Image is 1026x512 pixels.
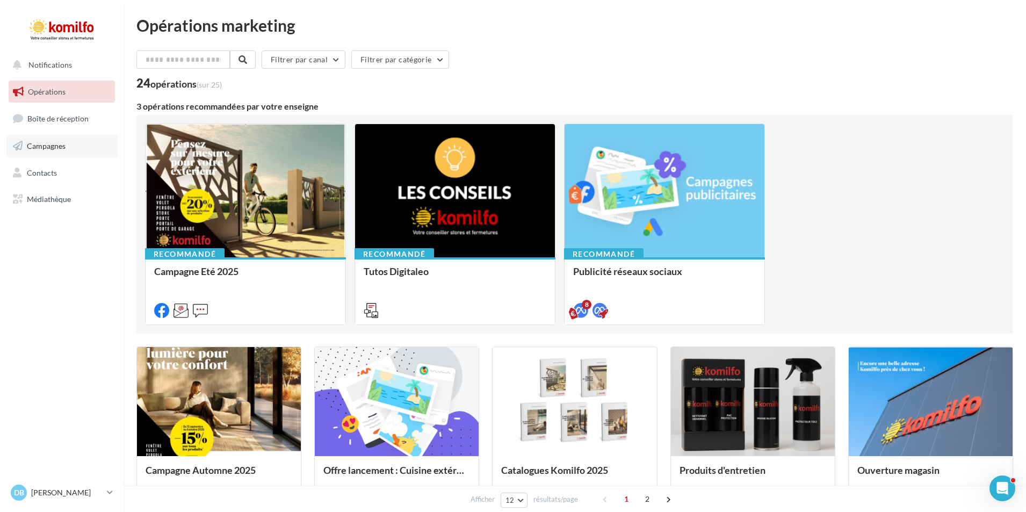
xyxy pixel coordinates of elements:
[6,54,113,76] button: Notifications
[573,266,756,287] div: Publicité réseaux sociaux
[136,17,1013,33] div: Opérations marketing
[564,248,644,260] div: Recommandé
[27,168,57,177] span: Contacts
[533,494,578,504] span: résultats/page
[501,493,528,508] button: 12
[146,465,292,486] div: Campagne Automne 2025
[364,266,546,287] div: Tutos Digitaleo
[6,162,117,184] a: Contacts
[351,51,449,69] button: Filtrer par catégorie
[31,487,103,498] p: [PERSON_NAME]
[150,79,222,89] div: opérations
[27,141,66,150] span: Campagnes
[9,482,115,503] a: DB [PERSON_NAME]
[323,465,470,486] div: Offre lancement : Cuisine extérieur
[27,194,71,204] span: Médiathèque
[27,114,89,123] span: Boîte de réception
[501,465,648,486] div: Catalogues Komilfo 2025
[262,51,345,69] button: Filtrer par canal
[618,491,635,508] span: 1
[857,465,1004,486] div: Ouverture magasin
[136,102,1013,111] div: 3 opérations recommandées par votre enseigne
[154,266,337,287] div: Campagne Eté 2025
[989,475,1015,501] iframe: Intercom live chat
[136,77,222,89] div: 24
[471,494,495,504] span: Afficher
[582,300,591,309] div: 8
[639,491,656,508] span: 2
[6,81,117,103] a: Opérations
[197,80,222,89] span: (sur 25)
[28,87,66,96] span: Opérations
[145,248,225,260] div: Recommandé
[6,135,117,157] a: Campagnes
[680,465,826,486] div: Produits d'entretien
[28,60,72,69] span: Notifications
[355,248,434,260] div: Recommandé
[6,107,117,130] a: Boîte de réception
[6,188,117,211] a: Médiathèque
[14,487,24,498] span: DB
[505,496,515,504] span: 12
